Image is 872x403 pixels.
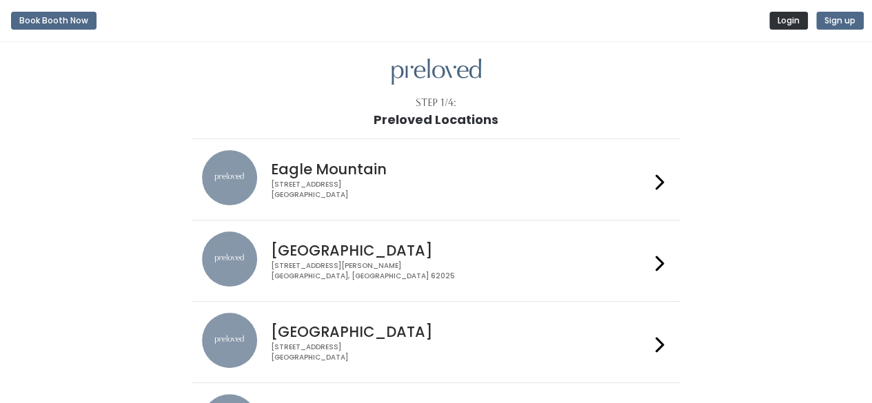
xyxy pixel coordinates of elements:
[374,113,498,127] h1: Preloved Locations
[271,342,650,362] div: [STREET_ADDRESS] [GEOGRAPHIC_DATA]
[271,242,650,258] h4: [GEOGRAPHIC_DATA]
[416,96,456,110] div: Step 1/4:
[202,231,670,290] a: preloved location [GEOGRAPHIC_DATA] [STREET_ADDRESS][PERSON_NAME][GEOGRAPHIC_DATA], [GEOGRAPHIC_D...
[816,12,864,30] button: Sign up
[202,150,670,209] a: preloved location Eagle Mountain [STREET_ADDRESS][GEOGRAPHIC_DATA]
[271,180,650,200] div: [STREET_ADDRESS] [GEOGRAPHIC_DATA]
[202,313,257,368] img: preloved location
[202,313,670,371] a: preloved location [GEOGRAPHIC_DATA] [STREET_ADDRESS][GEOGRAPHIC_DATA]
[202,150,257,205] img: preloved location
[11,12,97,30] button: Book Booth Now
[769,12,808,30] button: Login
[202,231,257,287] img: preloved location
[11,6,97,36] a: Book Booth Now
[271,324,650,340] h4: [GEOGRAPHIC_DATA]
[271,261,650,281] div: [STREET_ADDRESS][PERSON_NAME] [GEOGRAPHIC_DATA], [GEOGRAPHIC_DATA] 62025
[271,161,650,177] h4: Eagle Mountain
[392,59,481,85] img: preloved logo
